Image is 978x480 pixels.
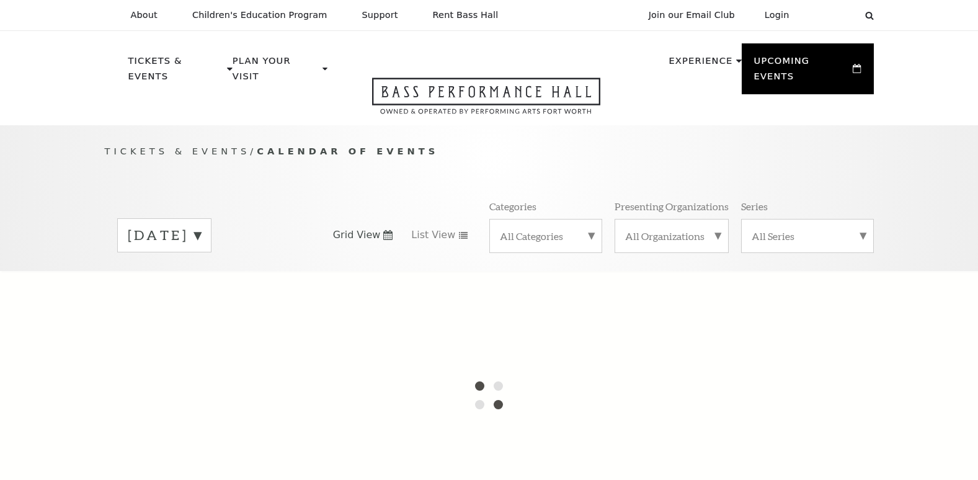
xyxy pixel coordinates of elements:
[752,229,863,242] label: All Series
[131,10,158,20] p: About
[411,228,455,242] span: List View
[809,9,853,21] select: Select:
[257,146,438,156] span: Calendar of Events
[105,144,874,159] p: /
[192,10,327,20] p: Children's Education Program
[105,146,251,156] span: Tickets & Events
[625,229,718,242] label: All Organizations
[754,53,850,91] p: Upcoming Events
[128,53,224,91] p: Tickets & Events
[669,53,732,76] p: Experience
[615,200,729,213] p: Presenting Organizations
[500,229,592,242] label: All Categories
[333,228,381,242] span: Grid View
[489,200,536,213] p: Categories
[233,53,319,91] p: Plan Your Visit
[741,200,768,213] p: Series
[433,10,499,20] p: Rent Bass Hall
[128,226,201,245] label: [DATE]
[362,10,398,20] p: Support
